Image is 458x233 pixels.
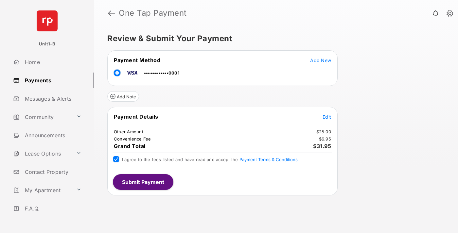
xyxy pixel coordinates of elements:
p: Unit1-B [39,41,55,47]
span: Add New [310,58,331,63]
td: $6.95 [319,136,331,142]
button: Add New [310,57,331,63]
span: Payment Details [114,113,158,120]
td: $25.00 [316,129,332,135]
button: Add Note [107,91,139,102]
a: Contact Property [10,164,94,180]
a: Home [10,54,94,70]
span: ••••••••••••0001 [144,70,180,75]
button: I agree to the fees listed and have read and accept the [239,157,298,162]
td: Other Amount [114,129,144,135]
h5: Review & Submit Your Payment [107,35,440,42]
button: Edit [323,113,331,120]
a: Community [10,109,74,125]
a: Payments [10,73,94,88]
a: Lease Options [10,146,74,161]
a: F.A.Q. [10,201,94,216]
a: Messages & Alerts [10,91,94,107]
span: Edit [323,114,331,120]
span: Payment Method [114,57,160,63]
a: My Apartment [10,182,74,198]
span: Grand Total [114,143,146,149]
span: $31.95 [313,143,331,149]
img: svg+xml;base64,PHN2ZyB4bWxucz0iaHR0cDovL3d3dy53My5vcmcvMjAwMC9zdmciIHdpZHRoPSI2NCIgaGVpZ2h0PSI2NC... [37,10,58,31]
td: Convenience Fee [114,136,151,142]
a: Announcements [10,127,94,143]
span: I agree to the fees listed and have read and accept the [122,157,298,162]
button: Submit Payment [113,174,173,190]
strong: One Tap Payment [119,9,187,17]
